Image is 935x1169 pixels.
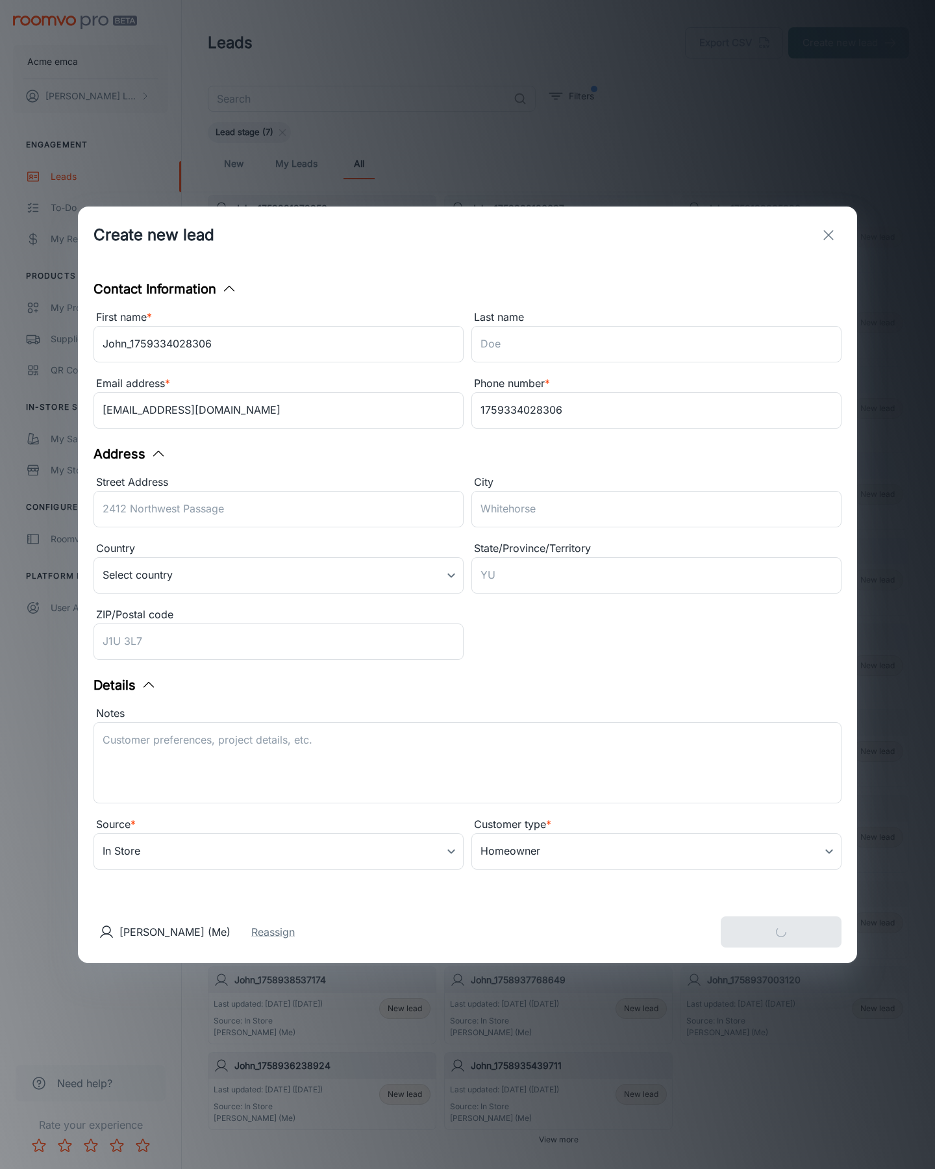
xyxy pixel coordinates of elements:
[93,392,464,429] input: myname@example.com
[93,623,464,660] input: J1U 3L7
[471,833,841,870] div: Homeowner
[471,326,841,362] input: Doe
[471,816,841,833] div: Customer type
[471,491,841,527] input: Whitehorse
[93,540,464,557] div: Country
[119,924,231,940] p: [PERSON_NAME] (Me)
[93,491,464,527] input: 2412 Northwest Passage
[471,375,841,392] div: Phone number
[93,705,841,722] div: Notes
[471,474,841,491] div: City
[93,607,464,623] div: ZIP/Postal code
[93,675,156,695] button: Details
[93,309,464,326] div: First name
[93,833,464,870] div: In Store
[93,474,464,491] div: Street Address
[93,223,214,247] h1: Create new lead
[816,222,841,248] button: exit
[93,326,464,362] input: John
[471,392,841,429] input: +1 439-123-4567
[93,444,166,464] button: Address
[93,279,237,299] button: Contact Information
[93,557,464,594] div: Select country
[471,557,841,594] input: YU
[93,816,464,833] div: Source
[93,375,464,392] div: Email address
[251,924,295,940] button: Reassign
[471,309,841,326] div: Last name
[471,540,841,557] div: State/Province/Territory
